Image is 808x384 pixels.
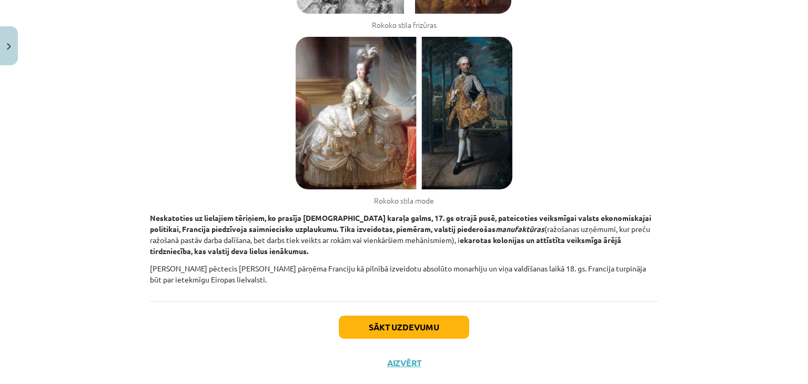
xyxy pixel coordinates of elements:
[7,43,11,50] img: icon-close-lesson-0947bae3869378f0d4975bcd49f059093ad1ed9edebbc8119c70593378902aed.svg
[150,235,621,256] b: ekarotas kolonijas un attīstīta veiksmīga ārējā tirdzniecība, kas valstij deva lielus ienākumus.
[297,20,511,31] figcaption: Rokoko stila frizūras
[296,196,512,206] figcaption: Rokoko stila mode
[150,213,658,257] p: (ražošanas uzņēmumi, kur preču ražošanā pastāv darba dalīšana, bet darbs tiek veikts ar rokām vai...
[384,358,424,368] button: Aizvērt
[496,224,544,234] i: manufaktūras
[150,213,651,234] b: Neskatoties uz lielajiem tēriņiem, ko prasīja [DEMOGRAPHIC_DATA] karaļa galms, 17. gs otrajā pusē...
[339,316,469,339] button: Sākt uzdevumu
[150,263,658,285] p: [PERSON_NAME] pēctecis [PERSON_NAME] pārņēma Franciju kā pilnībā izveidotu absolūto monarhiju un ...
